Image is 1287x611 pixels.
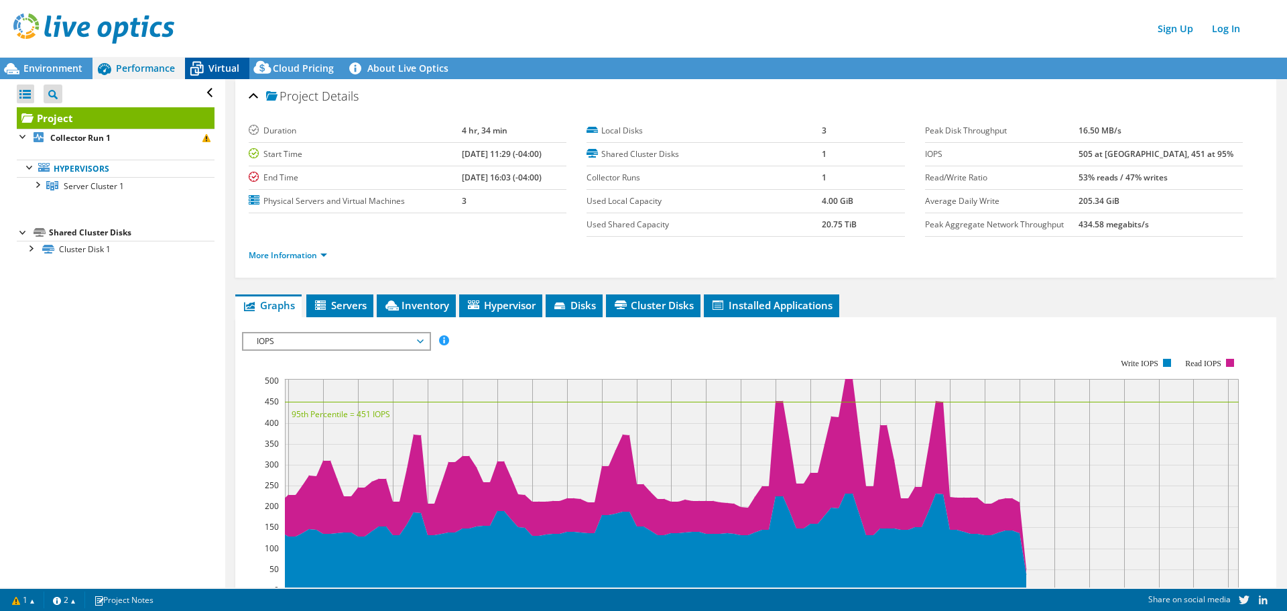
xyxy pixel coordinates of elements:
[1148,594,1231,605] span: Share on social media
[17,241,214,258] a: Cluster Disk 1
[462,195,467,207] b: 3
[249,148,462,161] label: Start Time
[265,396,279,407] text: 450
[925,124,1079,137] label: Peak Disk Throughput
[84,592,163,608] a: Project Notes
[265,480,279,491] text: 250
[1121,359,1158,368] text: Write IOPS
[1151,19,1200,38] a: Sign Up
[265,375,279,386] text: 500
[1185,359,1221,368] text: Read IOPS
[1079,125,1121,136] b: 16.50 MB/s
[925,148,1079,161] label: IOPS
[274,584,279,596] text: 0
[44,592,85,608] a: 2
[822,219,857,230] b: 20.75 TiB
[552,298,596,312] span: Disks
[3,592,44,608] a: 1
[587,171,822,184] label: Collector Runs
[265,459,279,470] text: 300
[1079,195,1119,207] b: 205.34 GiB
[17,129,214,146] a: Collector Run 1
[711,298,833,312] span: Installed Applications
[50,132,111,144] b: Collector Run 1
[208,62,239,74] span: Virtual
[462,172,542,183] b: [DATE] 16:03 (-04:00)
[242,298,295,312] span: Graphs
[925,218,1079,231] label: Peak Aggregate Network Throughput
[249,195,462,208] label: Physical Servers and Virtual Machines
[266,90,318,103] span: Project
[822,195,853,207] b: 4.00 GiB
[587,218,822,231] label: Used Shared Capacity
[462,148,542,160] b: [DATE] 11:29 (-04:00)
[1079,219,1149,230] b: 434.58 megabits/s
[1205,19,1247,38] a: Log In
[344,58,458,79] a: About Live Optics
[17,160,214,177] a: Hypervisors
[64,180,124,192] span: Server Cluster 1
[313,298,367,312] span: Servers
[383,298,449,312] span: Inventory
[587,195,822,208] label: Used Local Capacity
[1079,148,1233,160] b: 505 at [GEOGRAPHIC_DATA], 451 at 95%
[265,543,279,554] text: 100
[265,521,279,533] text: 150
[249,124,462,137] label: Duration
[587,124,822,137] label: Local Disks
[265,417,279,429] text: 400
[925,171,1079,184] label: Read/Write Ratio
[822,172,826,183] b: 1
[613,298,694,312] span: Cluster Disks
[116,62,175,74] span: Performance
[292,408,390,420] text: 95th Percentile = 451 IOPS
[49,225,214,241] div: Shared Cluster Disks
[822,148,826,160] b: 1
[1079,172,1168,183] b: 53% reads / 47% writes
[250,333,422,349] span: IOPS
[466,298,536,312] span: Hypervisor
[17,107,214,129] a: Project
[23,62,82,74] span: Environment
[265,500,279,512] text: 200
[13,13,174,44] img: live_optics_svg.svg
[273,62,334,74] span: Cloud Pricing
[822,125,826,136] b: 3
[462,125,507,136] b: 4 hr, 34 min
[322,88,359,104] span: Details
[587,148,822,161] label: Shared Cluster Disks
[265,438,279,449] text: 350
[925,195,1079,208] label: Average Daily Write
[249,249,327,261] a: More Information
[17,177,214,195] a: Server Cluster 1
[249,171,462,184] label: End Time
[269,563,279,575] text: 50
